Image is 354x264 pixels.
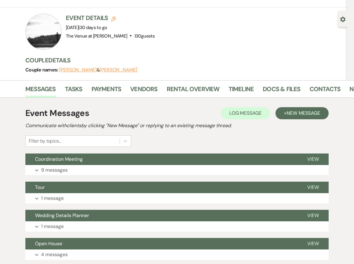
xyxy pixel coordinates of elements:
[66,14,155,22] h3: Event Details
[229,110,262,116] span: Log Message
[25,153,298,165] button: Coordination Meeting
[79,25,107,31] span: |
[65,84,82,97] a: Tasks
[25,238,298,249] button: Open House
[35,156,83,162] span: Coordination Meeting
[340,16,346,22] button: Open lead details
[298,153,329,165] button: View
[25,182,298,193] button: Tour
[35,184,45,190] span: Tour
[66,33,127,39] span: The Venue at [PERSON_NAME]
[25,165,329,175] button: 9 messages
[25,221,329,232] button: 1 message
[167,84,220,97] a: Rental Overview
[298,182,329,193] button: View
[41,251,68,259] p: 4 messages
[25,210,298,221] button: Wedding Details Planner
[298,210,329,221] button: View
[41,223,64,230] p: 1 message
[41,166,68,174] p: 9 messages
[25,56,341,64] h3: Couple Details
[25,193,329,203] button: 1 message
[29,137,61,145] div: Filter by topics...
[229,84,254,97] a: Timeline
[92,84,121,97] a: Payments
[25,67,59,73] span: Couple names:
[25,84,56,97] a: Messages
[35,212,89,219] span: Wedding Details Planner
[25,107,89,120] h1: Event Messages
[59,68,97,72] button: [PERSON_NAME]
[80,25,107,31] span: 30 days to go
[221,107,270,119] button: Log Message
[263,84,300,97] a: Docs & Files
[287,110,320,116] span: New Message
[307,184,319,190] span: View
[66,25,107,31] span: [DATE]
[100,68,137,72] button: [PERSON_NAME]
[310,84,341,97] a: Contacts
[35,240,62,247] span: Open House
[307,212,319,219] span: View
[59,67,137,73] span: &
[25,249,329,260] button: 4 messages
[298,238,329,249] button: View
[275,107,329,119] button: +New Message
[134,33,155,39] span: 130 guests
[130,84,157,97] a: Vendors
[41,194,64,202] p: 1 message
[307,156,319,162] span: View
[307,240,319,247] span: View
[25,122,329,129] h2: Communicate with clients by clicking "New Message" or replying to an existing message thread.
